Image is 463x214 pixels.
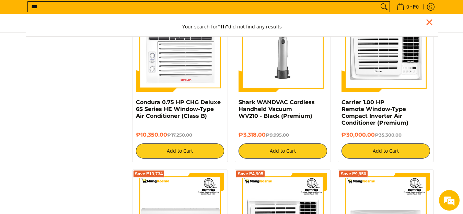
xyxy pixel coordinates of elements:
[136,99,221,119] a: Condura 0.75 HP CHG Deluxe 6S Series HE Window-Type Air Conditioner (Class B)
[239,131,327,138] h6: ₱3,318.00
[238,172,263,176] span: Save ₱4,905
[375,132,402,138] del: ₱35,300.00
[175,17,289,36] button: Your search for"1h"did not find any results
[36,38,115,47] div: Chat with us now
[239,143,327,159] button: Add to Cart
[136,4,224,92] img: Condura 0.75 HP CHG Deluxe 6S Series HE Window-Type Air Conditioner (Class B)
[412,4,420,9] span: ₱0
[379,2,390,12] button: Search
[342,4,430,92] img: Carrier 1.00 HP Remote Window-Type Compact Inverter Air Conditioner (Premium)
[342,143,430,159] button: Add to Cart
[136,143,224,159] button: Add to Cart
[3,142,131,166] textarea: Type your message and hit 'Enter'
[405,4,410,9] span: 0
[239,4,327,92] img: shark-wandvac-handheld-vacuum-premium-full-view-mang-kosme
[239,99,315,119] a: Shark WANDVAC Cordless Handheld Vacuum WV210 - Black (Premium)
[340,172,366,176] span: Save ₱9,950
[136,131,224,138] h6: ₱10,350.00
[266,132,289,138] del: ₱9,995.00
[424,17,435,27] div: Close pop up
[40,64,95,133] span: We're online!
[113,3,129,20] div: Minimize live chat window
[218,23,228,30] strong: "1h"
[167,132,192,138] del: ₱17,250.00
[395,3,421,11] span: •
[135,172,163,176] span: Save ₱13,734
[342,131,430,138] h6: ₱30,000.00
[342,99,408,126] a: Carrier 1.00 HP Remote Window-Type Compact Inverter Air Conditioner (Premium)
